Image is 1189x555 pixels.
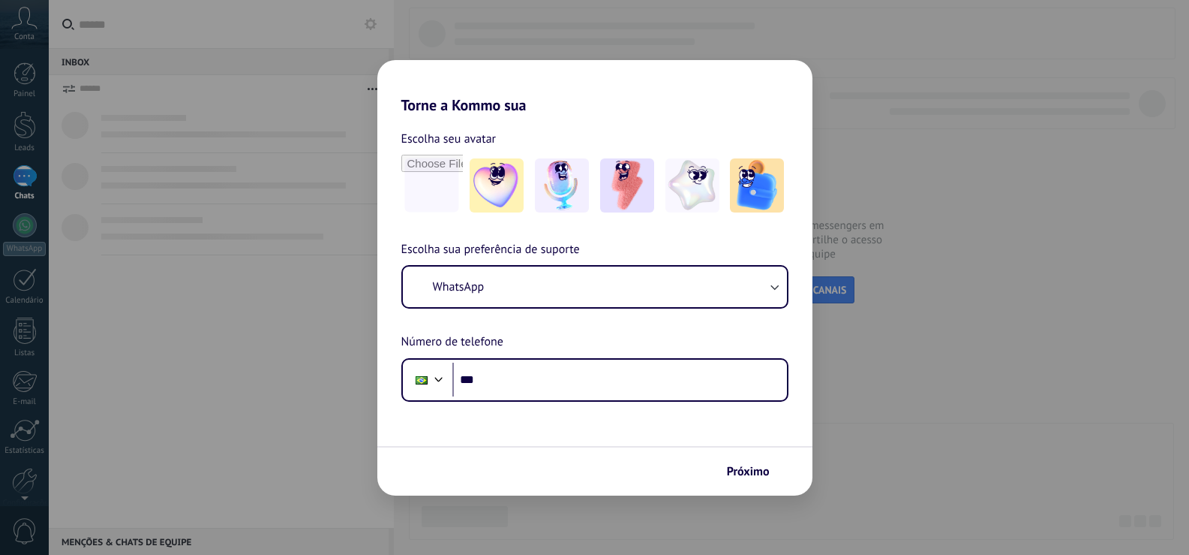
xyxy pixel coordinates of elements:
[403,267,787,307] button: WhatsApp
[730,158,784,213] img: -5.jpeg
[665,158,719,213] img: -4.jpeg
[727,466,770,477] span: Próximo
[470,158,524,213] img: -1.jpeg
[535,158,589,213] img: -2.jpeg
[407,364,436,396] div: Brazil: + 55
[433,279,485,294] span: WhatsApp
[401,333,503,352] span: Número de telefone
[600,158,654,213] img: -3.jpeg
[401,129,497,149] span: Escolha seu avatar
[401,240,580,260] span: Escolha sua preferência de suporte
[720,459,790,484] button: Próximo
[377,60,812,114] h2: Torne a Kommo sua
